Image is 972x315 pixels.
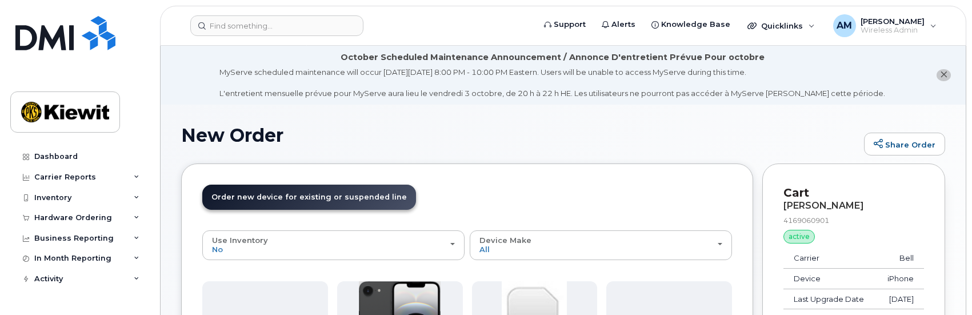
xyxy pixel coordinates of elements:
[202,230,465,260] button: Use Inventory No
[212,236,268,245] span: Use Inventory
[783,289,876,310] td: Last Upgrade Date
[479,236,531,245] span: Device Make
[479,245,490,254] span: All
[181,125,858,145] h1: New Order
[783,248,876,269] td: Carrier
[212,245,223,254] span: No
[211,193,407,201] span: Order new device for existing or suspended line
[783,216,924,225] div: 4169060901
[783,269,876,289] td: Device
[341,51,765,63] div: October Scheduled Maintenance Announcement / Annonce D'entretient Prévue Pour octobre
[783,230,815,244] div: active
[470,230,732,260] button: Device Make All
[922,265,963,306] iframe: Messenger Launcher
[783,201,924,211] div: [PERSON_NAME]
[219,67,885,99] div: MyServe scheduled maintenance will occur [DATE][DATE] 8:00 PM - 10:00 PM Eastern. Users will be u...
[876,248,924,269] td: Bell
[937,69,951,81] button: close notification
[783,185,924,201] p: Cart
[864,133,945,155] a: Share Order
[876,269,924,289] td: iPhone
[876,289,924,310] td: [DATE]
